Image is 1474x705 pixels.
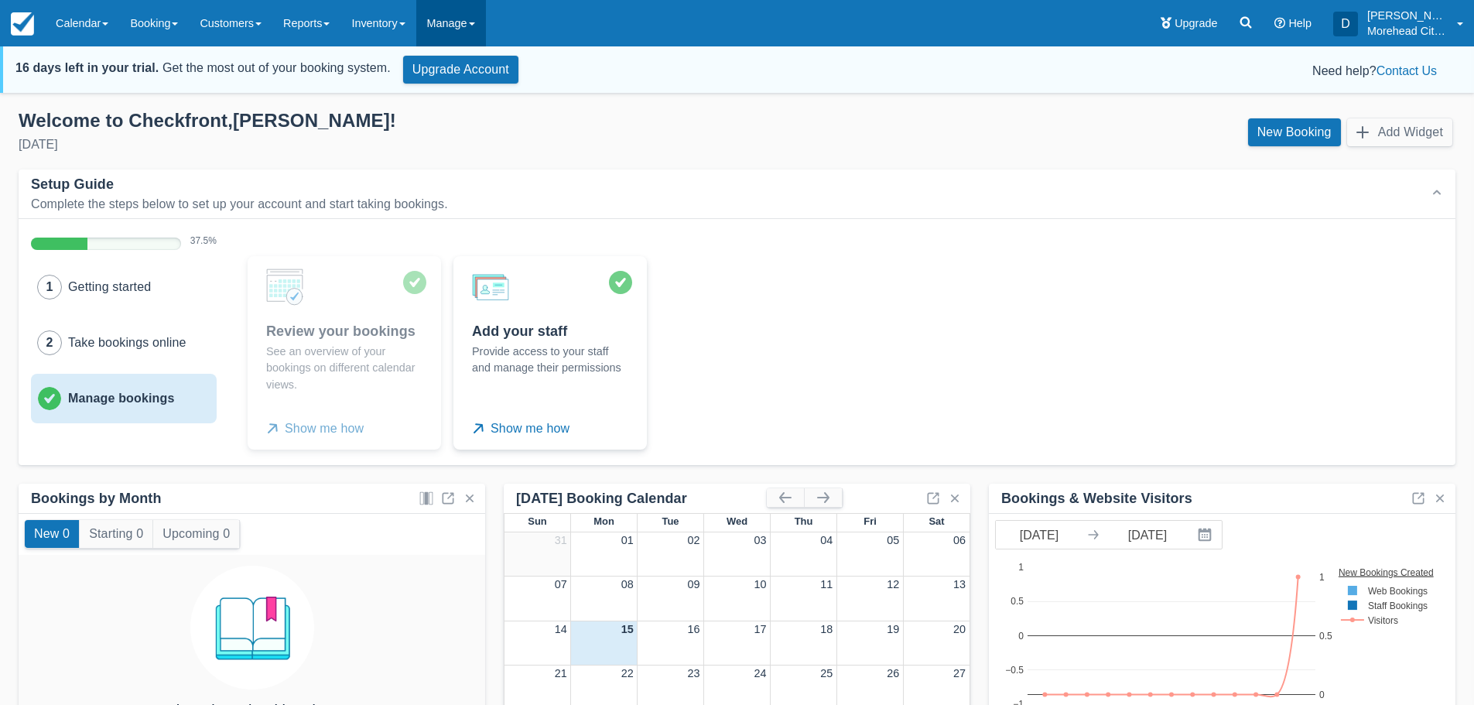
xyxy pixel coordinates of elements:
[25,520,79,548] button: New 0
[1367,8,1448,23] p: [PERSON_NAME]
[1175,17,1217,29] span: Upgrade
[469,415,569,443] span: Show me how
[621,623,634,635] a: 15
[662,515,679,527] span: Tue
[555,623,567,635] a: 14
[887,578,899,590] a: 12
[754,667,766,679] a: 24
[472,344,628,377] p: Provide access to your staff and manage their permissions
[516,490,767,508] div: [DATE] Booking Calendar
[887,534,899,546] a: 05
[1274,18,1285,29] i: Help
[820,667,833,679] a: 25
[453,256,647,385] a: Add your staffProvide access to your staff and manage their permissions
[31,374,217,423] button: Manage bookings
[953,667,966,679] a: 27
[15,59,391,77] div: Get the most out of your booking system.
[953,534,966,546] a: 06
[621,667,634,679] a: 22
[929,515,944,527] span: Sat
[727,515,747,527] span: Wed
[593,515,614,527] span: Mon
[754,578,766,590] a: 10
[1347,118,1452,146] button: Add Widget
[403,56,518,84] a: Upgrade Account
[1333,12,1358,36] div: D
[621,578,634,590] a: 08
[19,135,725,154] div: [DATE]
[11,12,34,36] img: checkfront-main-nav-mini-logo.png
[795,515,813,527] span: Thu
[472,323,628,341] div: Add your staff
[864,515,877,527] span: Fri
[472,415,576,443] button: Show me how
[19,109,725,132] div: Welcome to Checkfront , [PERSON_NAME] !
[953,623,966,635] a: 20
[754,623,766,635] a: 17
[996,521,1082,549] input: Start Date
[31,490,162,508] div: Bookings by Month
[1248,118,1341,146] a: New Booking
[528,515,546,527] span: Sun
[37,275,62,299] div: 1
[1288,17,1312,29] span: Help
[820,534,833,546] a: 04
[887,623,899,635] a: 19
[543,62,1437,80] div: Need help?
[80,520,152,548] button: Starting 0
[1104,521,1191,549] input: End Date
[190,231,217,253] div: 37.5 %
[31,176,114,193] div: Setup Guide
[621,534,634,546] a: 01
[820,578,833,590] a: 11
[555,667,567,679] a: 21
[555,578,567,590] a: 07
[1377,62,1437,80] button: Contact Us
[555,534,567,546] a: 31
[688,534,700,546] a: 02
[754,534,766,546] a: 03
[37,330,62,355] div: 2
[1001,490,1192,508] div: Bookings & Website Visitors
[820,623,833,635] a: 18
[688,667,700,679] a: 23
[31,262,217,312] button: 1Getting started
[688,578,700,590] a: 09
[15,61,159,74] strong: 16 days left in your trial.
[953,578,966,590] a: 13
[688,623,700,635] a: 16
[1339,567,1434,578] text: New Bookings Created
[31,318,217,368] button: 2Take bookings online
[1191,521,1222,549] button: Interact with the calendar and add the check-in date for your trip.
[31,197,607,212] div: Complete the steps below to set up your account and start taking bookings.
[190,566,314,690] img: booking.png
[887,667,899,679] a: 26
[153,520,239,548] button: Upcoming 0
[1367,23,1448,39] p: Morehead City Destination Boat Club Carolina's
